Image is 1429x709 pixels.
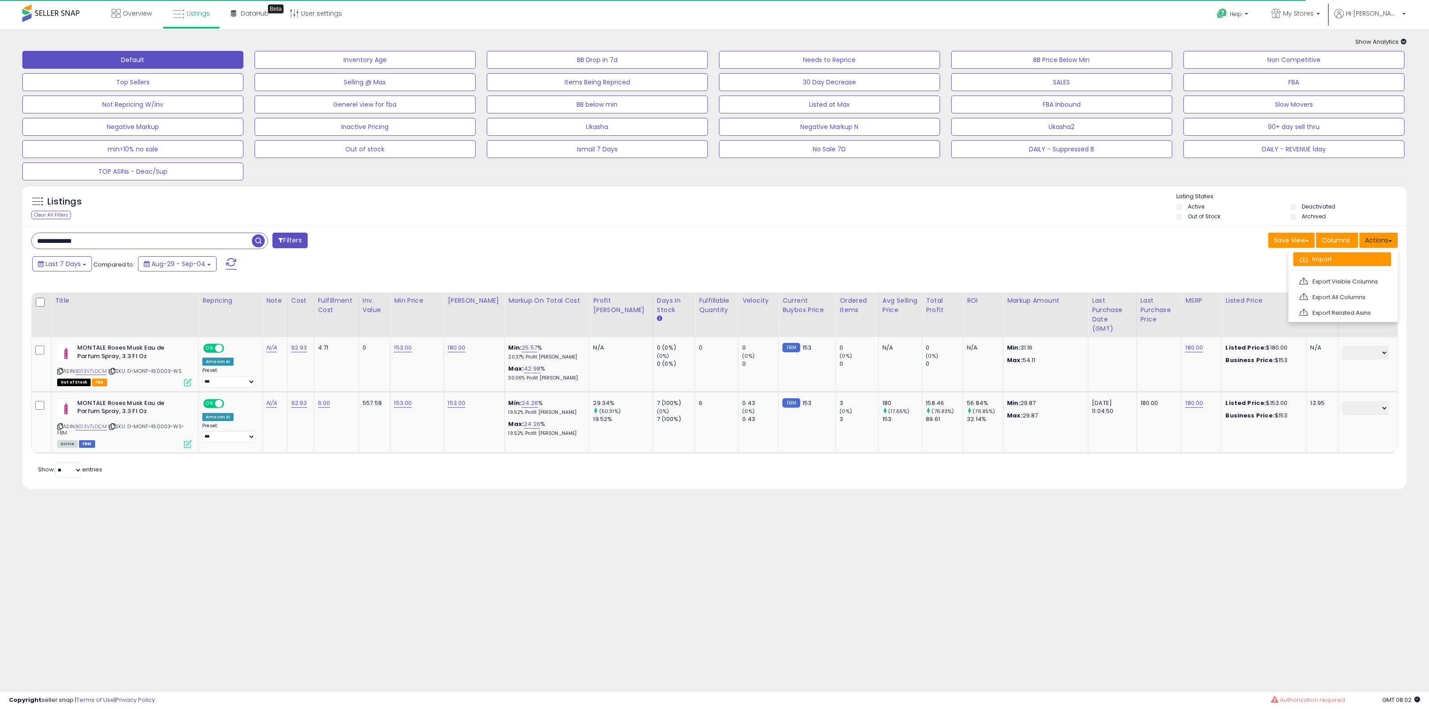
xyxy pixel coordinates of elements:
[93,260,134,269] span: Compared to:
[699,399,731,407] div: 6
[973,408,995,415] small: (76.85%)
[1188,213,1220,220] label: Out of Stock
[272,233,307,248] button: Filters
[57,344,75,362] img: 31oIko0pHVL._SL40_.jpg
[1007,356,1023,364] strong: Max:
[204,400,215,407] span: ON
[1293,275,1391,288] a: Export Visible Columns
[1183,73,1404,91] button: FBA
[57,440,78,448] span: All listings currently available for purchase on Amazon
[508,364,524,373] b: Max:
[932,408,954,415] small: (76.83%)
[508,399,582,416] div: %
[967,344,996,352] div: N/A
[593,399,652,407] div: 29.34%
[840,344,878,352] div: 0
[1176,192,1407,201] p: Listing States:
[1007,412,1081,420] p: 29.87
[840,399,878,407] div: 3
[291,399,307,408] a: 92.93
[742,415,778,423] div: 0.43
[487,73,708,91] button: Items Being Repriced
[487,140,708,158] button: Ismail 7 Days
[1316,233,1358,248] button: Columns
[926,415,963,423] div: 89.61
[202,296,259,305] div: Repricing
[951,140,1172,158] button: DAILY - Suppressed B
[742,399,778,407] div: 0.43
[202,413,234,421] div: Amazon AI
[57,423,184,436] span: | SKU: D-MONT-450003-WS-FBM
[138,256,217,271] button: Aug-29 - Sep-04
[508,365,582,381] div: %
[394,399,412,408] a: 153.00
[742,360,778,368] div: 0
[1302,203,1335,210] label: Deactivated
[1188,203,1204,210] label: Active
[967,415,1003,423] div: 32.14%
[363,296,386,315] div: Inv. value
[75,423,107,430] a: B013V7LDCM
[1225,343,1266,352] b: Listed Price:
[742,408,755,415] small: (0%)
[223,400,237,407] span: OFF
[92,379,107,386] span: FBA
[967,296,999,305] div: ROI
[508,296,585,305] div: Markup on Total Cost
[22,96,243,113] button: Not Repricing W/Inv
[22,73,243,91] button: Top Sellers
[742,344,778,352] div: 0
[291,343,307,352] a: 92.93
[840,408,852,415] small: (0%)
[1283,9,1314,18] span: My Stores
[57,379,91,386] span: All listings that are currently out of stock and unavailable for purchase on Amazon
[1141,399,1175,407] div: 180.00
[508,430,582,437] p: 19.52% Profit [PERSON_NAME]
[108,367,182,375] span: | SKU: D-MONT-450003-WS
[394,296,440,305] div: Min Price
[1007,343,1020,352] strong: Min:
[318,344,352,352] div: 4.71
[1092,296,1133,334] div: Last Purchase Date (GMT)
[1225,399,1299,407] div: $153.00
[508,420,524,428] b: Max:
[1225,356,1299,364] div: $153
[840,360,878,368] div: 0
[599,408,621,415] small: (50.31%)
[657,344,695,352] div: 0 (0%)
[719,96,940,113] button: Listed at Max
[719,118,940,136] button: Negative Markup N
[79,440,95,448] span: FBM
[266,343,277,352] a: N/A
[46,259,81,268] span: Last 7 Days
[318,296,355,315] div: Fulfillment Cost
[1007,399,1081,407] p: 29.87
[719,73,940,91] button: 30 Day Decrease
[22,140,243,158] button: min>10% no sale
[926,360,963,368] div: 0
[699,296,735,315] div: Fulfillable Quantity
[888,408,909,415] small: (17.65%)
[1225,412,1299,420] div: $153
[363,344,383,352] div: 0
[524,364,540,373] a: 42.98
[926,399,963,407] div: 158.46
[223,345,237,352] span: OFF
[522,343,537,352] a: 25.57
[487,51,708,69] button: BB Drop in 7d
[1007,411,1023,420] strong: Max:
[77,344,186,363] b: MONTALE Roses Musk Eau de Parfum Spray, 3.3 Fl Oz
[202,367,255,388] div: Preset:
[508,399,522,407] b: Min:
[1007,344,1081,352] p: 31.16
[447,296,501,305] div: [PERSON_NAME]
[967,399,1003,407] div: 56.84%
[1338,292,1398,337] th: CSV column name: cust_attr_5_Sayn Creations
[1007,399,1020,407] strong: Min:
[1185,296,1218,305] div: MSRP
[657,399,695,407] div: 7 (100%)
[882,296,918,315] div: Avg Selling Price
[363,399,383,407] div: 557.58
[394,343,412,352] a: 153.00
[291,296,310,305] div: Cost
